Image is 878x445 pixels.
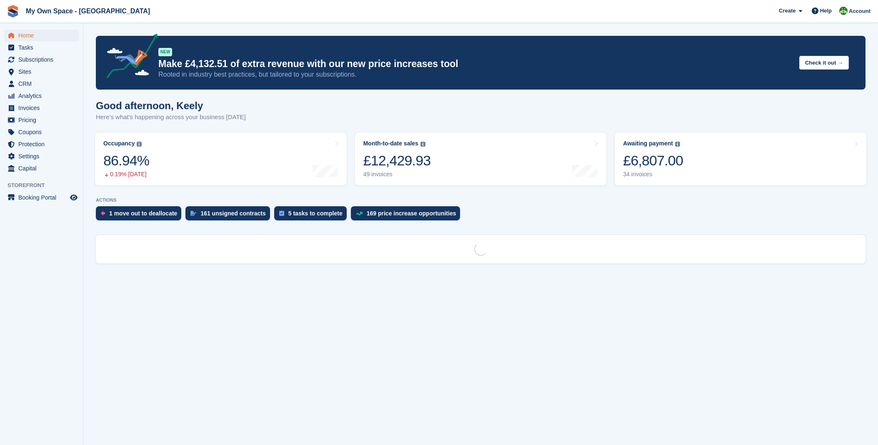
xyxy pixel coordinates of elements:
[190,211,196,216] img: contract_signature_icon-13c848040528278c33f63329250d36e43548de30e8caae1d1a13099fd9432cc5.svg
[96,112,246,122] p: Here's what's happening across your business [DATE]
[103,171,149,178] div: 0.19% [DATE]
[363,152,431,169] div: £12,429.93
[101,211,105,216] img: move_outs_to_deallocate_icon-f764333ba52eb49d3ac5e1228854f67142a1ed5810a6f6cc68b1a99e826820c5.svg
[623,140,673,147] div: Awaiting payment
[4,66,79,77] a: menu
[839,7,848,15] img: Keely
[355,132,607,185] a: Month-to-date sales £12,429.93 49 invoices
[4,54,79,65] a: menu
[18,66,68,77] span: Sites
[356,212,363,215] img: price_increase_opportunities-93ffe204e8149a01c8c9dc8f82e8f89637d9d84a8eef4429ea346261dce0b2c0.svg
[185,206,274,225] a: 161 unsigned contracts
[820,7,832,15] span: Help
[274,206,351,225] a: 5 tasks to complete
[4,114,79,126] a: menu
[4,162,79,174] a: menu
[96,197,865,203] p: ACTIONS
[158,48,172,56] div: NEW
[623,171,683,178] div: 34 invoices
[4,30,79,41] a: menu
[279,211,284,216] img: task-75834270c22a3079a89374b754ae025e5fb1db73e45f91037f5363f120a921f8.svg
[95,132,347,185] a: Occupancy 86.94% 0.19% [DATE]
[4,138,79,150] a: menu
[100,34,158,81] img: price-adjustments-announcement-icon-8257ccfd72463d97f412b2fc003d46551f7dbcb40ab6d574587a9cd5c0d94...
[799,56,849,70] button: Check it out →
[18,42,68,53] span: Tasks
[351,206,465,225] a: 169 price increase opportunities
[18,162,68,174] span: Capital
[7,5,19,17] img: stora-icon-8386f47178a22dfd0bd8f6a31ec36ba5ce8667c1dd55bd0f319d3a0aa187defe.svg
[18,54,68,65] span: Subscriptions
[96,100,246,111] h1: Good afternoon, Keely
[8,181,83,190] span: Storefront
[18,126,68,138] span: Coupons
[18,114,68,126] span: Pricing
[137,142,142,147] img: icon-info-grey-7440780725fd019a000dd9b08b2336e03edf1995a4989e88bcd33f0948082b44.svg
[615,132,866,185] a: Awaiting payment £6,807.00 34 invoices
[200,210,265,217] div: 161 unsigned contracts
[4,78,79,90] a: menu
[623,152,683,169] div: £6,807.00
[158,70,793,79] p: Rooted in industry best practices, but tailored to your subscriptions.
[363,140,418,147] div: Month-to-date sales
[69,192,79,202] a: Preview store
[103,140,135,147] div: Occupancy
[849,7,870,15] span: Account
[109,210,177,217] div: 1 move out to deallocate
[779,7,795,15] span: Create
[4,150,79,162] a: menu
[18,90,68,102] span: Analytics
[367,210,456,217] div: 169 price increase opportunities
[4,192,79,203] a: menu
[18,150,68,162] span: Settings
[18,102,68,114] span: Invoices
[18,138,68,150] span: Protection
[675,142,680,147] img: icon-info-grey-7440780725fd019a000dd9b08b2336e03edf1995a4989e88bcd33f0948082b44.svg
[420,142,425,147] img: icon-info-grey-7440780725fd019a000dd9b08b2336e03edf1995a4989e88bcd33f0948082b44.svg
[158,58,793,70] p: Make £4,132.51 of extra revenue with our new price increases tool
[18,78,68,90] span: CRM
[363,171,431,178] div: 49 invoices
[4,90,79,102] a: menu
[4,126,79,138] a: menu
[23,4,153,18] a: My Own Space - [GEOGRAPHIC_DATA]
[96,206,185,225] a: 1 move out to deallocate
[103,152,149,169] div: 86.94%
[4,102,79,114] a: menu
[18,192,68,203] span: Booking Portal
[4,42,79,53] a: menu
[288,210,343,217] div: 5 tasks to complete
[18,30,68,41] span: Home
